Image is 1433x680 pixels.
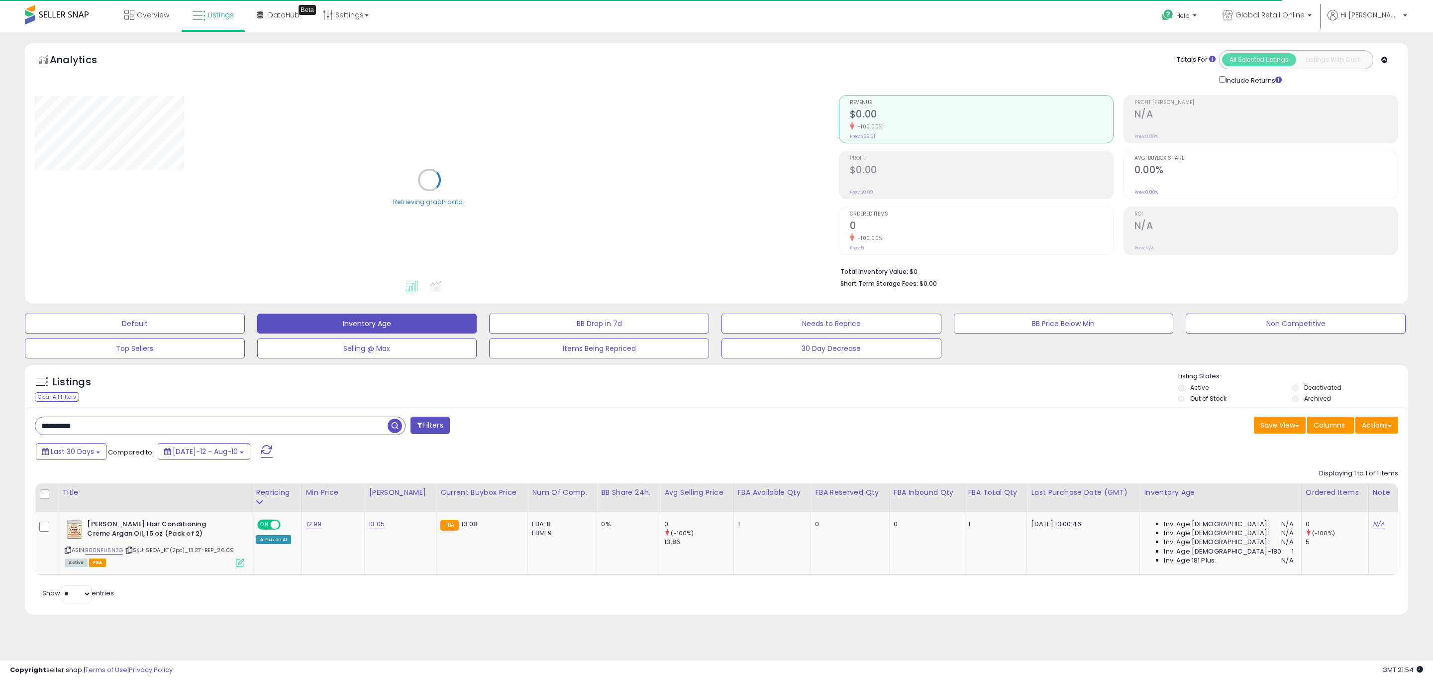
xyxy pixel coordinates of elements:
div: ASIN: [65,520,244,566]
b: Total Inventory Value: [840,267,908,276]
span: OFF [279,521,295,529]
label: Out of Stock [1190,394,1227,403]
span: Hi [PERSON_NAME] [1340,10,1400,20]
a: 12.99 [306,519,322,529]
span: Inv. Age 181 Plus: [1164,556,1216,565]
small: -100.00% [854,123,883,130]
button: Inventory Age [257,314,477,334]
h2: $0.00 [850,109,1113,122]
small: Prev: 0.00% [1134,133,1158,139]
span: All listings currently available for purchase on Amazon [65,559,88,567]
div: Clear All Filters [35,392,79,402]
button: Columns [1307,417,1354,434]
button: Top Sellers [25,339,245,358]
small: Prev: $69.31 [850,133,875,139]
span: Columns [1314,420,1345,430]
span: Profit [PERSON_NAME] [1134,100,1398,106]
div: 0 [894,520,956,529]
button: All Selected Listings [1222,53,1296,66]
button: Default [25,314,245,334]
button: Save View [1254,417,1306,434]
div: Repricing [256,487,298,498]
div: BB Share 24h. [601,487,656,498]
div: FBA Available Qty [738,487,807,498]
button: Non Competitive [1186,314,1406,334]
span: ON [258,521,271,529]
h5: Listings [53,375,91,389]
h5: Analytics [50,53,116,69]
img: 51jNbuKbMuL._SL40_.jpg [65,520,85,540]
b: Short Term Storage Fees: [840,279,918,288]
span: Listings [208,10,234,20]
h2: 0 [850,220,1113,233]
div: Inventory Age [1144,487,1297,498]
a: Help [1154,1,1207,32]
span: $0.00 [920,279,937,288]
div: Avg Selling Price [664,487,729,498]
small: (-100%) [1312,529,1335,537]
div: Amazon AI [256,535,291,544]
div: Current Buybox Price [440,487,523,498]
div: Num of Comp. [532,487,593,498]
span: Show: entries [42,588,114,598]
label: Archived [1304,394,1331,403]
button: [DATE]-12 - Aug-10 [158,443,250,460]
b: [PERSON_NAME] Hair Conditioning Creme Argan Oil, 15 oz (Pack of 2) [87,520,208,541]
span: Last 30 Days [51,447,94,456]
div: 0 [664,520,733,529]
span: Inv. Age [DEMOGRAPHIC_DATA]-180: [1164,547,1283,556]
a: 13.05 [369,519,385,529]
label: Deactivated [1304,383,1341,392]
div: 13.86 [664,538,733,547]
div: Retrieving graph data.. [393,197,466,206]
span: N/A [1281,520,1293,529]
button: Needs to Reprice [721,314,941,334]
span: Revenue [850,100,1113,106]
span: 13.08 [461,519,477,529]
span: N/A [1281,538,1293,547]
span: Overview [137,10,169,20]
div: [DATE] 13:00:46 [1031,520,1132,529]
a: B00NFU5N3G [85,546,123,555]
h2: $0.00 [850,164,1113,178]
div: FBM: 9 [532,529,589,538]
label: Active [1190,383,1209,392]
small: -100.00% [854,234,883,242]
div: FBA inbound Qty [894,487,960,498]
h2: N/A [1134,109,1398,122]
a: N/A [1373,519,1385,529]
a: Hi [PERSON_NAME] [1328,10,1407,32]
div: Min Price [306,487,361,498]
div: 0% [601,520,652,529]
div: [PERSON_NAME] [369,487,432,498]
small: (-100%) [671,529,694,537]
span: Compared to: [108,448,154,457]
button: Listings With Cost [1296,53,1370,66]
span: Inv. Age [DEMOGRAPHIC_DATA]: [1164,520,1269,529]
div: FBA: 8 [532,520,589,529]
li: $0 [840,265,1391,277]
h2: 0.00% [1134,164,1398,178]
span: FBA [89,559,106,567]
button: Items Being Repriced [489,339,709,358]
span: Inv. Age [DEMOGRAPHIC_DATA]: [1164,538,1269,547]
button: BB Price Below Min [954,314,1174,334]
span: N/A [1281,556,1293,565]
span: ROI [1134,212,1398,217]
div: 1 [968,520,1020,529]
i: Get Help [1161,9,1174,21]
p: Listing States: [1178,372,1409,381]
button: Actions [1355,417,1398,434]
div: Include Returns [1212,74,1294,85]
span: | SKU: SEOA_KT(2pc)_13.27-BEP_26.09 [124,546,234,554]
span: N/A [1281,529,1293,538]
div: FBA Reserved Qty [815,487,885,498]
small: Prev: 0.00% [1134,189,1158,195]
button: Filters [410,417,449,434]
small: FBA [440,520,459,531]
button: Selling @ Max [257,339,477,358]
span: 1 [1292,547,1294,556]
div: Title [62,487,248,498]
span: Help [1176,11,1190,20]
span: [DATE]-12 - Aug-10 [173,447,238,456]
